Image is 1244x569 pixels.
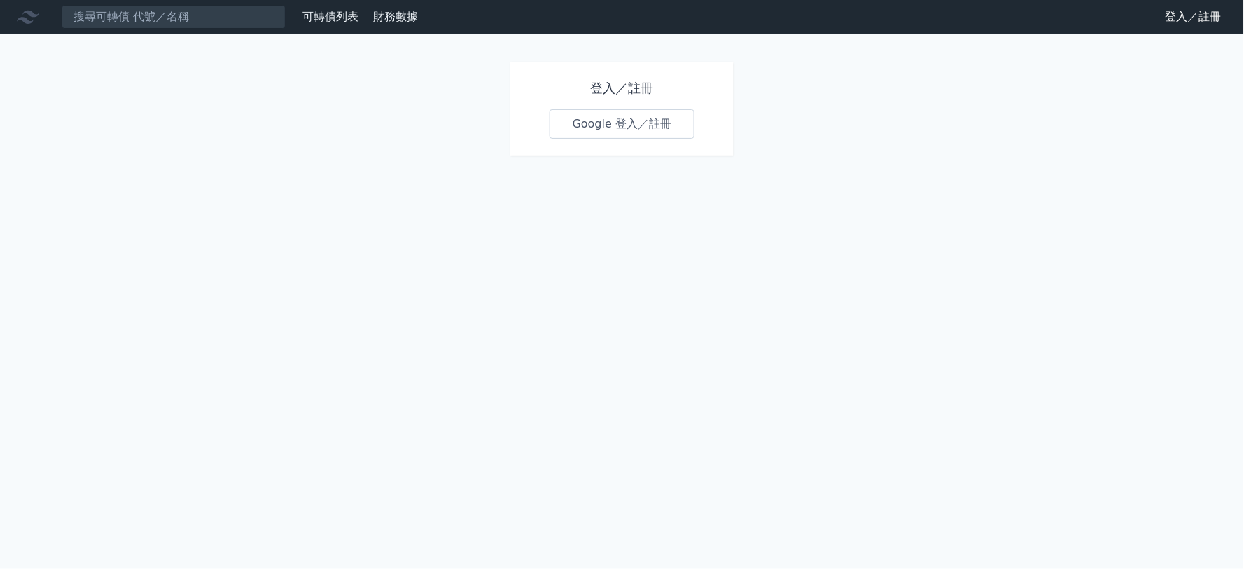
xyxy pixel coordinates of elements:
[1154,6,1233,28] a: 登入／註冊
[550,78,695,98] h1: 登入／註冊
[62,5,286,29] input: 搜尋可轉債 代號／名稱
[550,109,695,139] a: Google 登入／註冊
[373,10,418,23] a: 財務數據
[302,10,358,23] a: 可轉債列表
